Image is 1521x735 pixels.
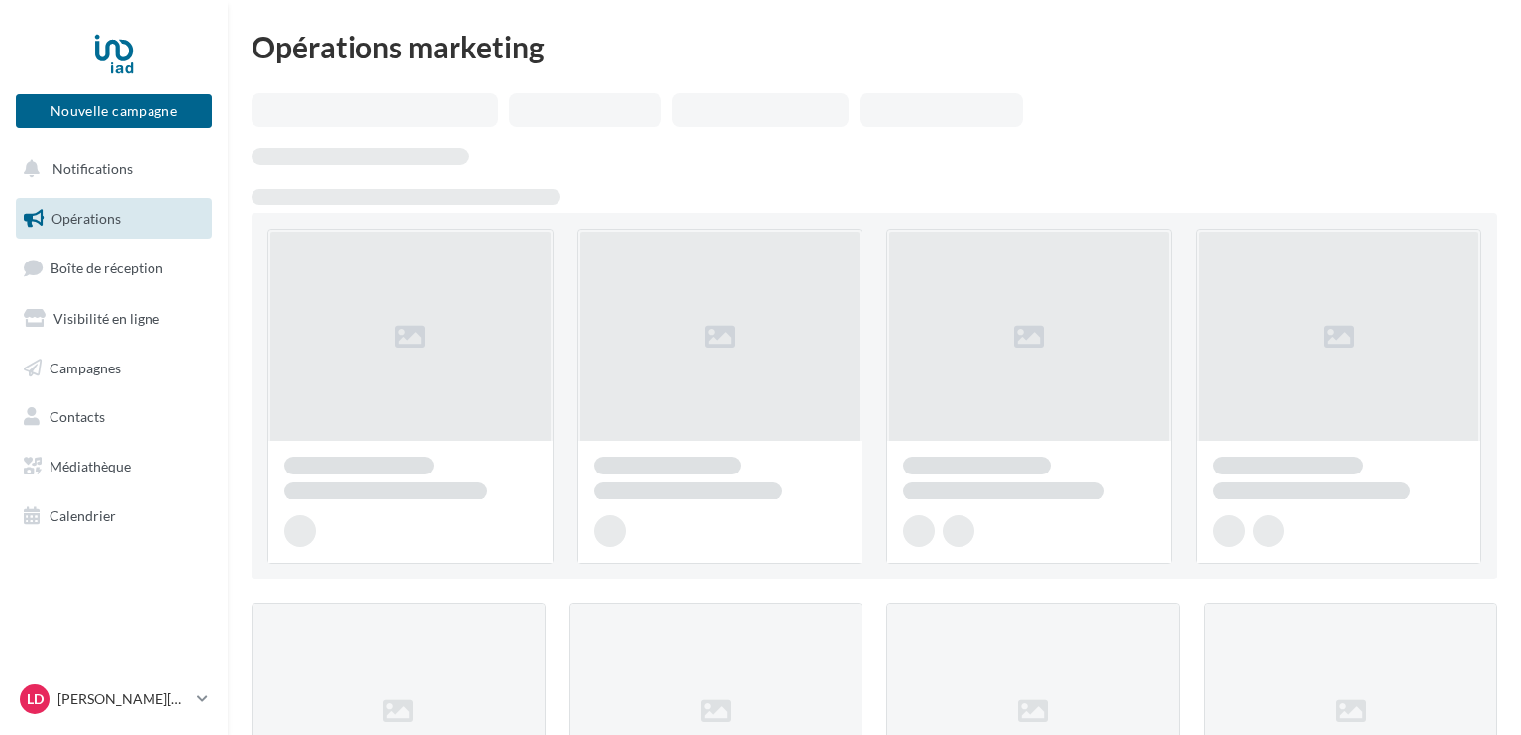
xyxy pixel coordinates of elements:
span: Visibilité en ligne [53,310,159,327]
button: Nouvelle campagne [16,94,212,128]
button: Notifications [12,149,208,190]
a: Médiathèque [12,446,216,487]
span: Opérations [51,210,121,227]
span: Campagnes [50,359,121,375]
span: Boîte de réception [51,260,163,276]
p: [PERSON_NAME][DEMOGRAPHIC_DATA] [57,689,189,709]
a: Contacts [12,396,216,438]
span: Notifications [52,160,133,177]
span: Calendrier [50,507,116,524]
a: Visibilité en ligne [12,298,216,340]
span: Médiathèque [50,458,131,474]
a: Calendrier [12,495,216,537]
a: Campagnes [12,348,216,389]
span: Contacts [50,408,105,425]
a: Opérations [12,198,216,240]
div: Opérations marketing [252,32,1497,61]
a: Boîte de réception [12,247,216,289]
a: LD [PERSON_NAME][DEMOGRAPHIC_DATA] [16,681,212,718]
span: LD [27,689,44,709]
